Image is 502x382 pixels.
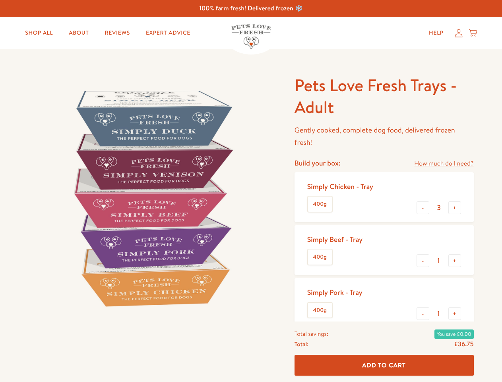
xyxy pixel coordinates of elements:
label: 400g [308,303,332,318]
div: Simply Beef - Tray [307,235,362,244]
button: - [417,201,429,214]
span: Total: [295,339,308,349]
span: £36.75 [454,340,473,349]
button: - [417,307,429,320]
button: - [417,254,429,267]
a: Help [423,25,450,41]
div: Simply Pork - Tray [307,288,362,297]
img: Pets Love Fresh Trays - Adult [29,74,275,322]
span: Add To Cart [362,361,406,369]
a: Expert Advice [140,25,197,41]
label: 400g [308,249,332,265]
label: 400g [308,197,332,212]
span: You save £0.00 [434,329,474,339]
a: About [62,25,95,41]
span: Total savings: [295,329,328,339]
button: + [448,201,461,214]
a: Reviews [98,25,136,41]
h1: Pets Love Fresh Trays - Adult [295,74,474,118]
button: + [448,254,461,267]
h4: Build your box: [295,158,341,168]
button: Add To Cart [295,355,474,376]
img: Pets Love Fresh [231,24,271,49]
p: Gently cooked, complete dog food, delivered frozen fresh! [295,124,474,148]
div: Simply Chicken - Tray [307,182,373,191]
a: Shop All [19,25,59,41]
a: How much do I need? [414,158,473,169]
button: + [448,307,461,320]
